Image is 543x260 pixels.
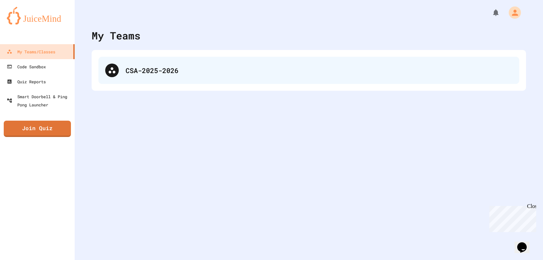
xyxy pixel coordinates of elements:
div: My Notifications [479,7,502,18]
div: Code Sandbox [7,63,46,71]
iframe: chat widget [487,203,536,232]
div: Smart Doorbell & Ping Pong Launcher [7,92,72,109]
div: CSA-2025-2026 [98,57,519,84]
div: CSA-2025-2026 [126,65,512,75]
a: Join Quiz [4,121,71,137]
div: My Account [502,5,523,20]
iframe: chat widget [514,233,536,253]
div: Quiz Reports [7,77,46,86]
div: My Teams [92,28,141,43]
img: logo-orange.svg [7,7,68,24]
div: Chat with us now!Close [3,3,47,43]
div: My Teams/Classes [7,48,55,56]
